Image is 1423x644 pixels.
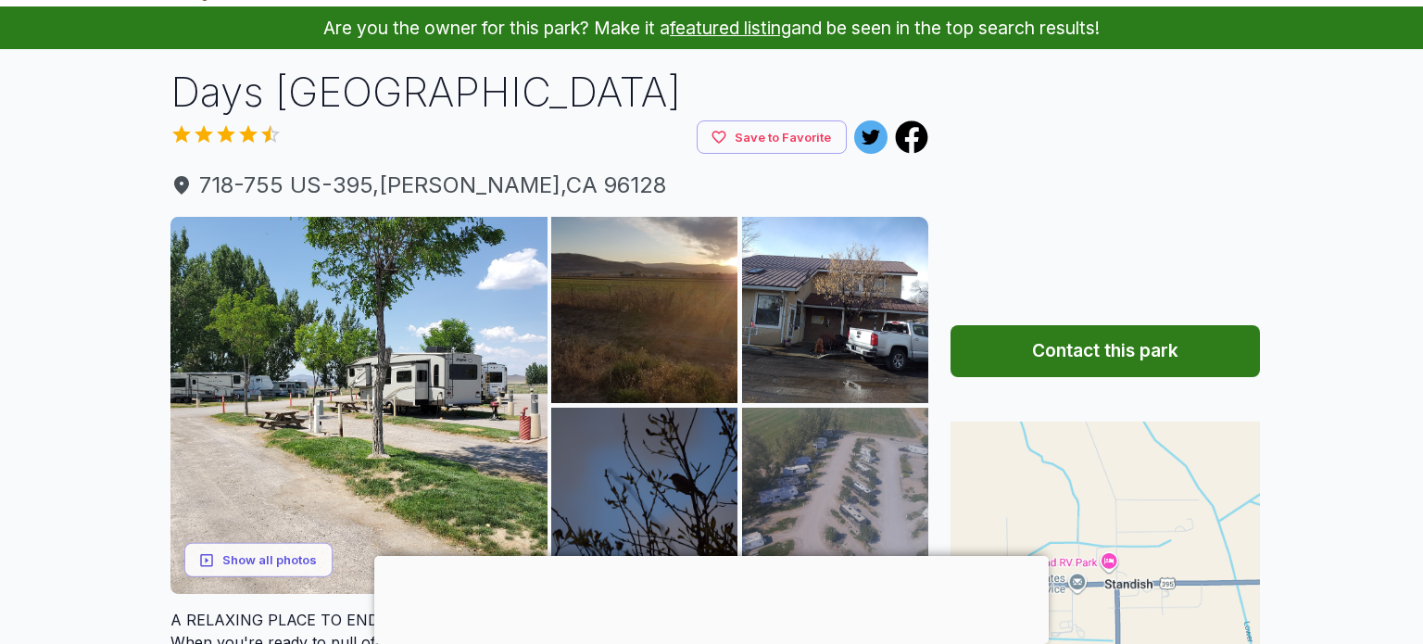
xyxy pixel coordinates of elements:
iframe: Advertisement [374,556,1049,639]
button: Save to Favorite [697,120,847,155]
img: AAcXr8qtKMu8M9OsCrh6NnGafNZVIUWsRGUYUWSGF_okbnoQxmJT3wq-3kgPuNnH3XoMmiTvWFS7DrpU5bnu3iCxQgio07K3r... [170,217,548,594]
img: AAcXr8pYW15JzLS9-sKuJ7JDzuBJEnTNpVwjLVqoSt36t9ZzQbNxNqZHXAtvRSl-pgUK_6E8cHmjZBVSZUsNXmtbn_16Sr8GD... [742,217,928,403]
a: featured listing [670,17,791,39]
a: 718-755 US-395,[PERSON_NAME],CA 96128 [170,169,928,202]
span: 718-755 US-395 , [PERSON_NAME] , CA 96128 [170,169,928,202]
h1: Days [GEOGRAPHIC_DATA] [170,64,928,120]
p: Are you the owner for this park? Make it a and be seen in the top search results! [22,6,1401,49]
button: Show all photos [184,543,333,577]
button: Contact this park [951,325,1260,377]
img: AAcXr8pA4EpSB-DFxpmd_DLYu9CDO1Tv5WNtx7snCla6bPfrW7OYVNREl9KAR8cuWF4cmVIE8H_VsjGHOmybmpgzoZMfp_CUr... [551,217,737,403]
iframe: Advertisement [951,64,1260,296]
img: AAcXr8pWhgyj214vjtt9qeb3uLVwlAgTSU00cRLBHBFBJ5VvWIqtD62HyQwzk8ZoPQPU0zMQI2a4d56BhNKw6-31SLQDxll7L... [742,408,928,594]
span: A RELAXING PLACE TO END YOUR DAY! [170,611,465,629]
img: AAcXr8rBDfRC5pqnIwhjuY9NRSC9LmPP3EPj_CXboonq2hNf5LQAYXv4bFS7lBp_dCKOWrakgCWZdDMLMFt5gzJGBcXcp_9EJ... [551,408,737,594]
